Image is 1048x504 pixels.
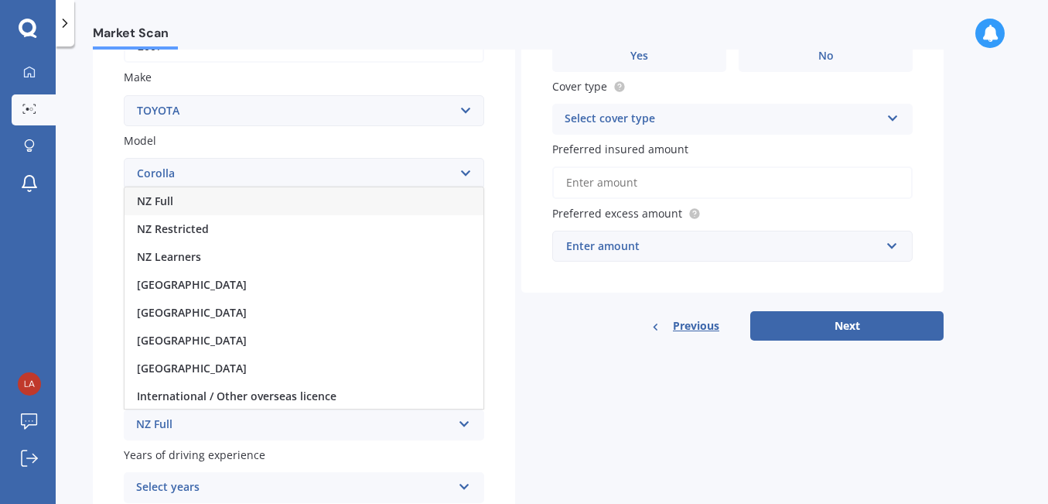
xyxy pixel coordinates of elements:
[565,110,880,129] div: Select cover type
[124,70,152,85] span: Make
[137,333,247,348] span: [GEOGRAPHIC_DATA]
[137,194,173,208] span: NZ Full
[750,311,944,341] button: Next
[673,314,719,338] span: Previous
[552,142,688,156] span: Preferred insured amount
[137,389,336,403] span: International / Other overseas licence
[630,50,648,63] span: Yes
[137,249,201,264] span: NZ Learners
[18,372,41,396] img: c3ec00eba4ecad61f793825db3a60abb
[137,277,247,292] span: [GEOGRAPHIC_DATA]
[566,238,880,255] div: Enter amount
[137,221,209,236] span: NZ Restricted
[137,361,247,375] span: [GEOGRAPHIC_DATA]
[552,166,913,199] input: Enter amount
[136,478,452,497] div: Select years
[93,26,178,46] span: Market Scan
[136,416,452,434] div: NZ Full
[552,206,682,221] span: Preferred excess amount
[124,133,156,148] span: Model
[552,79,607,94] span: Cover type
[137,305,247,320] span: [GEOGRAPHIC_DATA]
[818,50,834,63] span: No
[124,447,265,462] span: Years of driving experience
